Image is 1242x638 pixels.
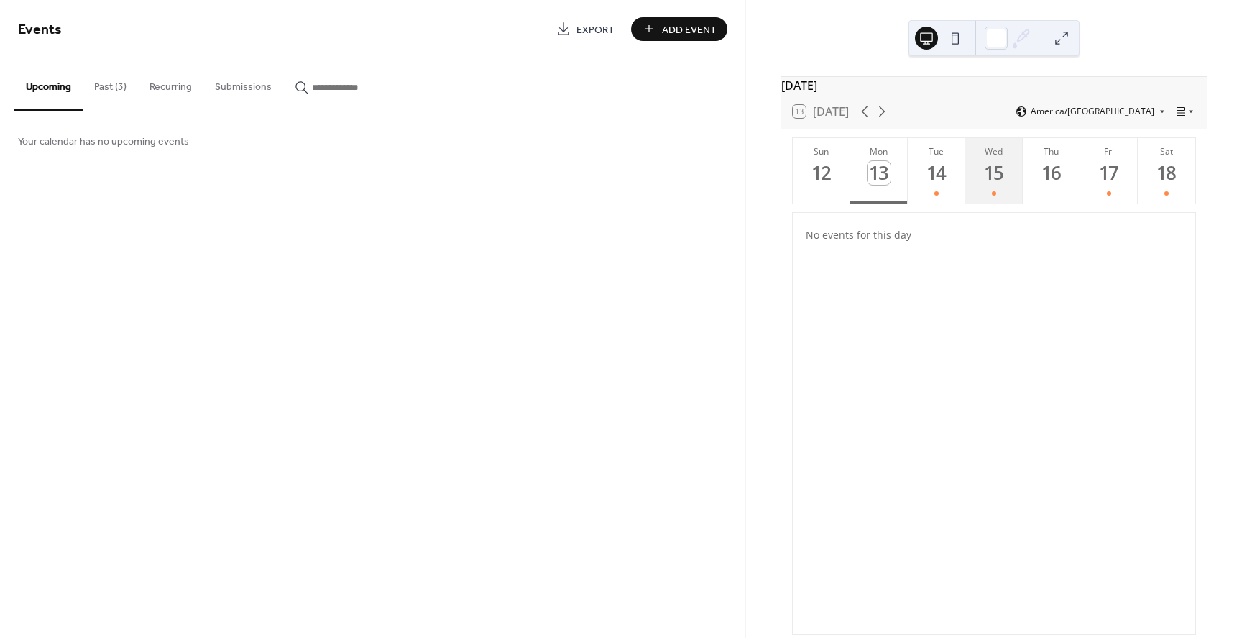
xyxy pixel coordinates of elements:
[1027,145,1076,158] div: Thu
[546,17,625,41] a: Export
[1080,138,1138,204] button: Fri17
[631,17,727,41] button: Add Event
[810,161,834,185] div: 12
[797,145,846,158] div: Sun
[1098,161,1121,185] div: 17
[576,22,615,37] span: Export
[793,138,850,204] button: Sun12
[203,58,283,109] button: Submissions
[1031,107,1154,116] span: America/[GEOGRAPHIC_DATA]
[1040,161,1064,185] div: 16
[83,58,138,109] button: Past (3)
[1023,138,1080,204] button: Thu16
[662,22,717,37] span: Add Event
[1138,138,1195,204] button: Sat18
[850,138,908,204] button: Mon13
[781,77,1207,94] div: [DATE]
[138,58,203,109] button: Recurring
[868,161,891,185] div: 13
[1155,161,1179,185] div: 18
[1085,145,1133,158] div: Fri
[970,145,1018,158] div: Wed
[925,161,949,185] div: 14
[965,138,1023,204] button: Wed15
[912,145,961,158] div: Tue
[855,145,903,158] div: Mon
[18,135,189,150] span: Your calendar has no upcoming events
[983,161,1006,185] div: 15
[908,138,965,204] button: Tue14
[14,58,83,111] button: Upcoming
[18,16,62,44] span: Events
[794,218,1193,252] div: No events for this day
[1142,145,1191,158] div: Sat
